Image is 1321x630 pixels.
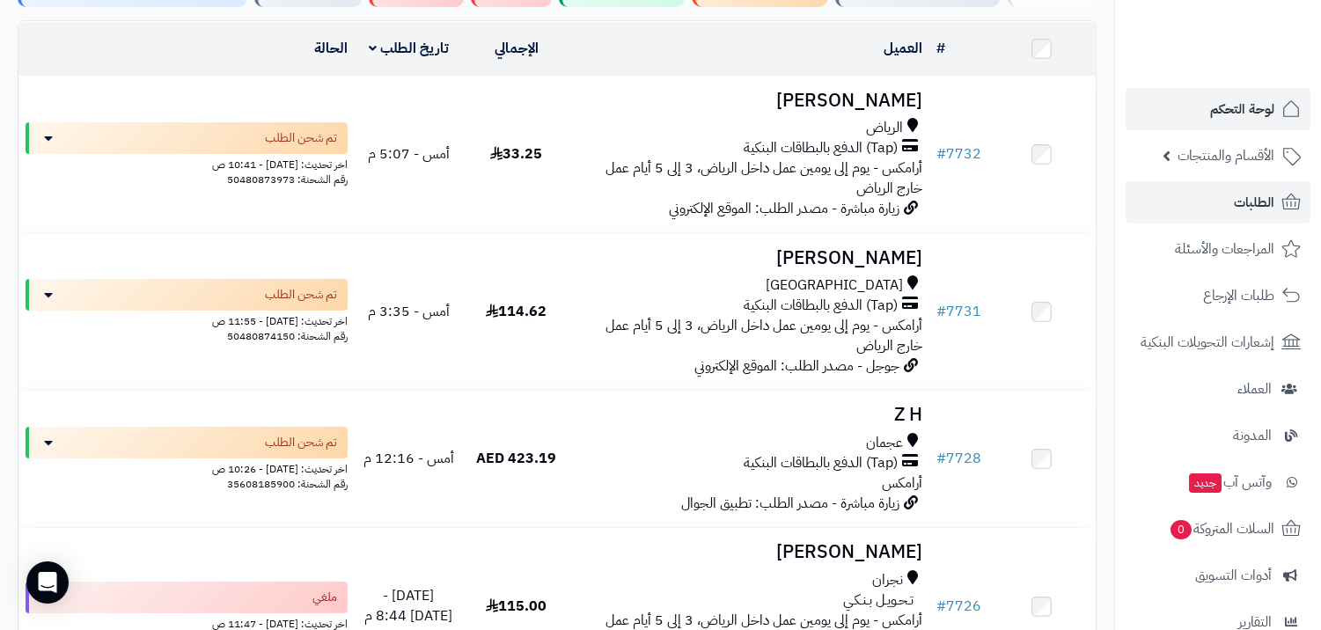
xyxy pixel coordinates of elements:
[936,143,946,165] span: #
[490,143,542,165] span: 33.25
[1126,414,1310,457] a: المدونة
[1126,508,1310,550] a: السلات المتروكة0
[1126,275,1310,317] a: طلبات الإرجاع
[265,286,337,304] span: تم شحن الطلب
[577,405,922,425] h3: Z H
[26,311,348,329] div: اخر تحديث: [DATE] - 11:55 ص
[1178,143,1274,168] span: الأقسام والمنتجات
[577,248,922,268] h3: [PERSON_NAME]
[669,198,899,219] span: زيارة مباشرة - مصدر الطلب: الموقع الإلكتروني
[314,38,348,59] a: الحالة
[1141,330,1274,355] span: إشعارات التحويلات البنكية
[1170,519,1192,539] span: 0
[936,301,946,322] span: #
[1234,190,1274,215] span: الطلبات
[843,590,914,611] span: تـحـويـل بـنـكـي
[1237,377,1272,401] span: العملاء
[605,315,922,356] span: أرامكس - يوم إلى يومين عمل داخل الرياض، 3 إلى 5 أيام عمل خارج الرياض
[936,596,981,617] a: #7726
[26,561,69,604] div: Open Intercom Messenger
[1126,321,1310,363] a: إشعارات التحويلات البنكية
[1126,554,1310,597] a: أدوات التسويق
[936,448,981,469] a: #7728
[369,38,449,59] a: تاريخ الطلب
[766,275,903,296] span: [GEOGRAPHIC_DATA]
[1126,461,1310,503] a: وآتس آبجديد
[476,448,556,469] span: 423.19 AED
[936,38,945,59] a: #
[1189,473,1222,493] span: جديد
[936,448,946,469] span: #
[936,596,946,617] span: #
[312,589,337,606] span: ملغي
[265,434,337,451] span: تم شحن الطلب
[1195,563,1272,588] span: أدوات التسويق
[495,38,539,59] a: الإجمالي
[364,585,452,626] span: [DATE] - [DATE] 8:44 م
[1169,516,1274,541] span: السلات المتروكة
[368,143,450,165] span: أمس - 5:07 م
[368,301,450,322] span: أمس - 3:35 م
[227,328,348,344] span: رقم الشحنة: 50480874150
[265,129,337,147] span: تم شحن الطلب
[577,91,922,111] h3: [PERSON_NAME]
[866,118,903,138] span: الرياض
[605,157,922,199] span: أرامكس - يوم إلى يومين عمل داخل الرياض، 3 إلى 5 أيام عمل خارج الرياض
[884,38,922,59] a: العميل
[936,143,981,165] a: #7732
[1203,283,1274,308] span: طلبات الإرجاع
[1187,470,1272,494] span: وآتس آب
[227,172,348,187] span: رقم الشحنة: 50480873973
[26,154,348,172] div: اخر تحديث: [DATE] - 10:41 ص
[872,570,903,590] span: نجران
[486,596,547,617] span: 115.00
[227,476,348,492] span: رقم الشحنة: 35608185900
[744,138,898,158] span: (Tap) الدفع بالبطاقات البنكية
[363,448,454,469] span: أمس - 12:16 م
[1201,35,1304,72] img: logo-2.png
[486,301,547,322] span: 114.62
[1210,97,1274,121] span: لوحة التحكم
[866,433,903,453] span: عجمان
[936,301,981,322] a: #7731
[694,355,899,377] span: جوجل - مصدر الطلب: الموقع الإلكتروني
[744,453,898,473] span: (Tap) الدفع بالبطاقات البنكية
[1175,237,1274,261] span: المراجعات والأسئلة
[744,296,898,316] span: (Tap) الدفع بالبطاقات البنكية
[1233,423,1272,448] span: المدونة
[1126,368,1310,410] a: العملاء
[26,458,348,477] div: اخر تحديث: [DATE] - 10:26 ص
[882,472,922,494] span: أرامكس
[1126,228,1310,270] a: المراجعات والأسئلة
[1126,181,1310,223] a: الطلبات
[681,493,899,514] span: زيارة مباشرة - مصدر الطلب: تطبيق الجوال
[577,542,922,562] h3: [PERSON_NAME]
[1126,88,1310,130] a: لوحة التحكم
